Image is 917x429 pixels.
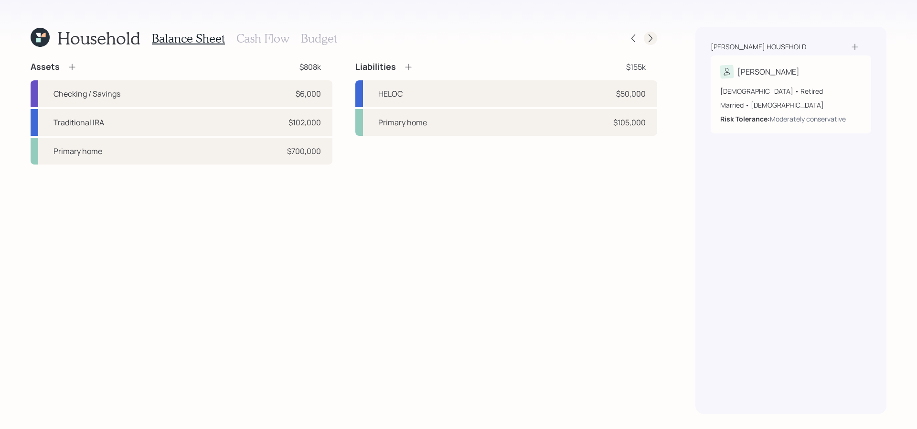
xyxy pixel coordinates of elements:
div: HELOC [378,88,403,99]
div: $155k [626,61,646,73]
h4: Assets [31,62,60,72]
h1: Household [57,28,140,48]
div: $50,000 [616,88,646,99]
div: $808k [299,61,321,73]
div: Traditional IRA [53,117,104,128]
div: Moderately conservative [770,114,846,124]
div: Primary home [378,117,427,128]
div: Checking / Savings [53,88,120,99]
div: Primary home [53,145,102,157]
div: [PERSON_NAME] [737,66,800,77]
div: $700,000 [287,145,321,157]
div: $6,000 [296,88,321,99]
b: Risk Tolerance: [720,114,770,123]
h4: Liabilities [355,62,396,72]
div: $102,000 [288,117,321,128]
div: [DEMOGRAPHIC_DATA] • Retired [720,86,862,96]
h3: Cash Flow [236,32,289,45]
div: [PERSON_NAME] household [711,42,806,52]
div: Married • [DEMOGRAPHIC_DATA] [720,100,862,110]
div: $105,000 [613,117,646,128]
h3: Balance Sheet [152,32,225,45]
h3: Budget [301,32,337,45]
